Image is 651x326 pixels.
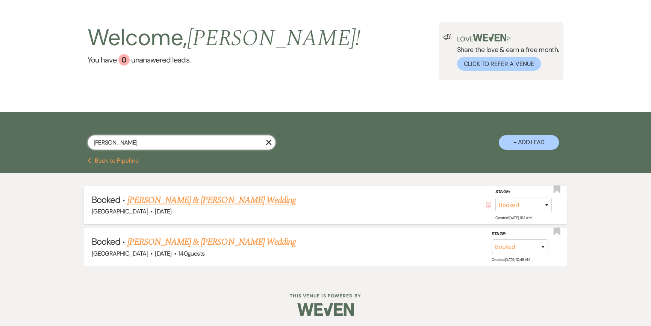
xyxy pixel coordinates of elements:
[297,296,354,323] img: Weven Logo
[473,34,506,41] img: weven-logo-green.svg
[88,54,361,66] a: You have 0 unanswered leads.
[88,158,139,164] button: Back to Pipeline
[453,34,559,71] div: Share the love & earn a free month.
[495,215,531,220] span: Created: [DATE] 9:13 AM
[492,230,548,238] label: Stage:
[155,207,171,215] span: [DATE]
[499,135,559,150] button: + Add Lead
[92,250,148,257] span: [GEOGRAPHIC_DATA]
[457,34,559,43] p: Love ?
[118,54,130,66] div: 0
[155,250,171,257] span: [DATE]
[88,22,361,54] h2: Welcome,
[179,250,204,257] span: 140 guests
[127,235,296,249] a: [PERSON_NAME] & [PERSON_NAME] Wedding
[127,193,296,207] a: [PERSON_NAME] & [PERSON_NAME] Wedding
[92,194,120,206] span: Booked
[443,34,453,40] img: loud-speaker-illustration.svg
[88,135,276,150] input: Search by name, event date, email address or phone number
[187,21,360,56] span: [PERSON_NAME] !
[92,207,148,215] span: [GEOGRAPHIC_DATA]
[495,188,552,196] label: Stage:
[492,257,530,262] span: Created: [DATE] 10:49 AM
[92,236,120,247] span: Booked
[457,57,541,71] button: Click to Refer a Venue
